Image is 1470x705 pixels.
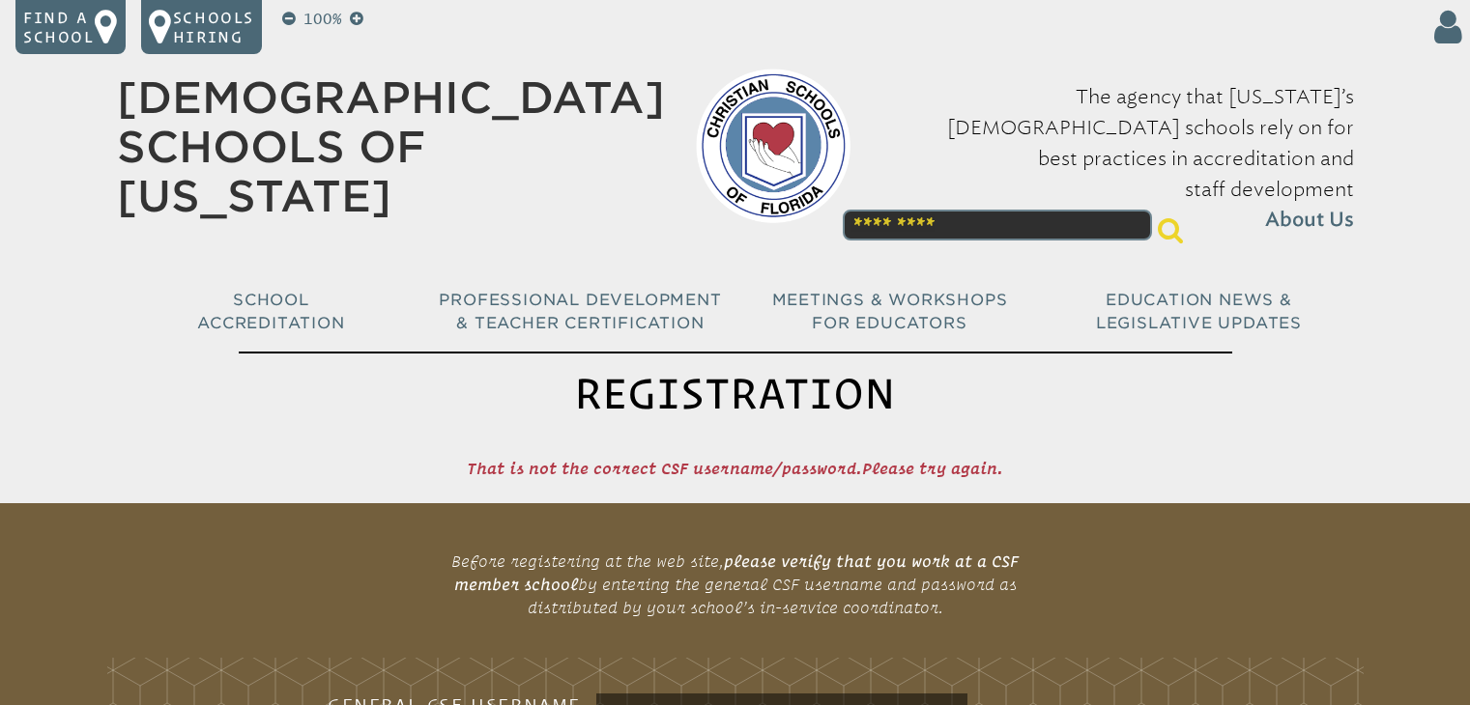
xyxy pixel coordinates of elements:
p: Before registering at the web site, by entering the general CSF username and password as distribu... [418,542,1052,627]
p: Find a school [23,8,95,46]
img: csf-logo-web-colors.png [696,69,850,223]
p: Schools Hiring [173,8,254,46]
p: That is not the correct CSF username/password. [418,449,1052,488]
span: School Accreditation [197,291,344,332]
p: The agency that [US_STATE]’s [DEMOGRAPHIC_DATA] schools rely on for best practices in accreditati... [881,81,1354,236]
span: Meetings & Workshops for Educators [772,291,1008,332]
h1: Registration [239,352,1232,434]
span: Professional Development & Teacher Certification [439,291,721,332]
span: Please try again. [862,460,1003,477]
a: [DEMOGRAPHIC_DATA] Schools of [US_STATE] [117,72,665,221]
span: Education News & Legislative Updates [1096,291,1302,332]
p: 100% [300,8,346,31]
b: please verify that you work at a CSF member school [454,552,1020,593]
span: About Us [1265,205,1354,236]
